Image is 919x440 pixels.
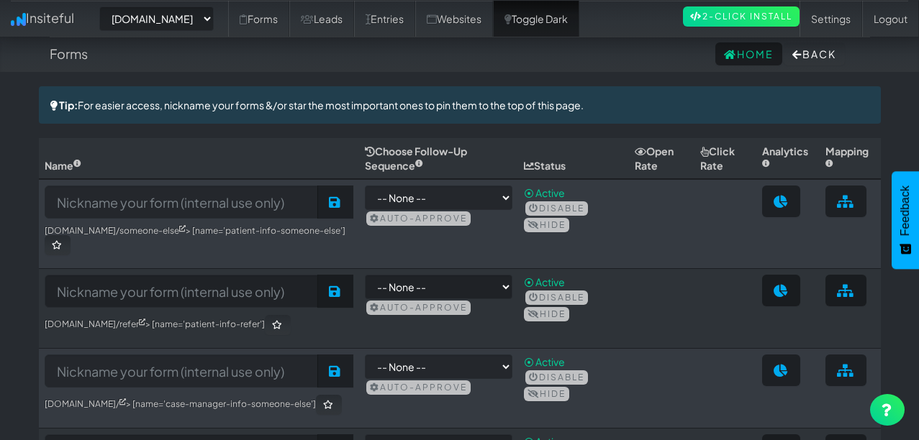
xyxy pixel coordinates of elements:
[524,275,565,288] span: ⦿ Active
[45,318,145,329] a: [DOMAIN_NAME]/refer
[525,290,588,305] button: Disable
[415,1,493,37] a: Websites
[493,1,579,37] a: Toggle Dark
[45,275,319,308] input: Nickname your form (internal use only)
[45,395,354,415] h6: > [name='case-manager-info-someone-else']
[825,145,869,172] span: Mapping
[354,1,415,37] a: Entries
[524,355,565,368] span: ⦿ Active
[784,42,845,65] button: Back
[862,1,919,37] a: Logout
[694,138,756,179] th: Click Rate
[800,1,862,37] a: Settings
[525,201,588,216] button: Disable
[366,301,471,315] button: Auto-approve
[366,380,471,395] button: Auto-approve
[59,98,78,111] strong: Tip:
[289,1,354,37] a: Leads
[518,138,628,179] th: Status
[365,145,467,172] span: Choose Follow-Up Sequence
[629,138,694,179] th: Open Rate
[11,13,26,26] img: icon.png
[45,226,354,255] h6: > [name='patient-info-someone-else']
[683,6,800,27] a: 2-Click Install
[45,225,186,236] a: [DOMAIN_NAME]/someone-else
[892,171,919,269] button: Feedback - Show survey
[45,159,81,172] span: Name
[899,185,912,236] span: Feedback
[715,42,782,65] a: Home
[45,315,354,335] h6: > [name='patient-info-refer']
[524,387,569,401] button: Hide
[366,211,471,226] button: Auto-approve
[45,398,126,409] a: [DOMAIN_NAME]/
[525,370,588,385] button: Disable
[524,307,569,321] button: Hide
[524,218,569,232] button: Hide
[228,1,289,37] a: Forms
[762,145,808,172] span: Analytics
[45,185,319,219] input: Nickname your form (internal use only)
[45,354,319,388] input: Nickname your form (internal use only)
[39,86,881,124] div: For easier access, nickname your forms &/or star the most important ones to pin them to the top o...
[524,186,565,199] span: ⦿ Active
[50,47,88,61] h4: Forms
